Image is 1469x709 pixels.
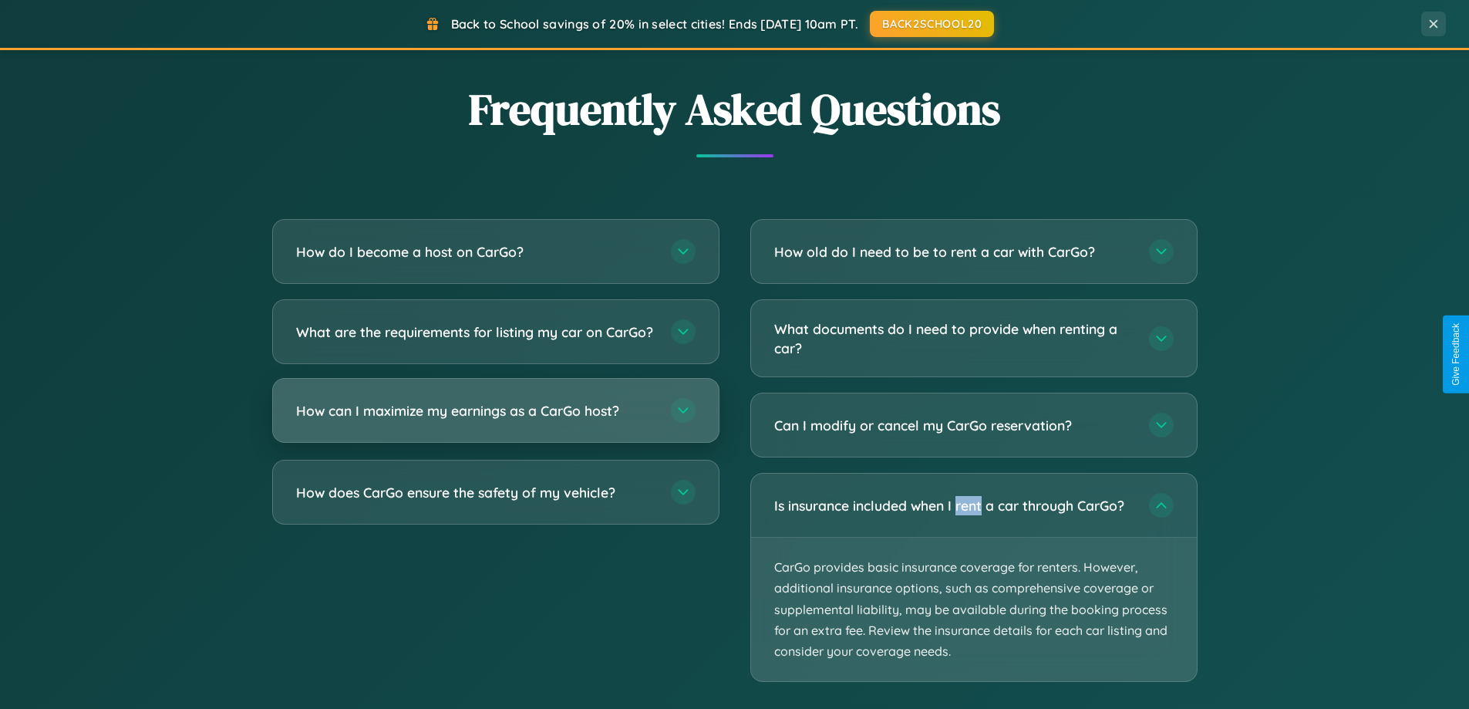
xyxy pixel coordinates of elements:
[296,322,655,342] h3: What are the requirements for listing my car on CarGo?
[751,538,1197,681] p: CarGo provides basic insurance coverage for renters. However, additional insurance options, such ...
[870,11,994,37] button: BACK2SCHOOL20
[774,416,1134,435] h3: Can I modify or cancel my CarGo reservation?
[774,496,1134,515] h3: Is insurance included when I rent a car through CarGo?
[296,401,655,420] h3: How can I maximize my earnings as a CarGo host?
[296,483,655,502] h3: How does CarGo ensure the safety of my vehicle?
[451,16,858,32] span: Back to School savings of 20% in select cities! Ends [DATE] 10am PT.
[774,242,1134,262] h3: How old do I need to be to rent a car with CarGo?
[1450,323,1461,386] div: Give Feedback
[272,79,1198,139] h2: Frequently Asked Questions
[296,242,655,262] h3: How do I become a host on CarGo?
[774,319,1134,357] h3: What documents do I need to provide when renting a car?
